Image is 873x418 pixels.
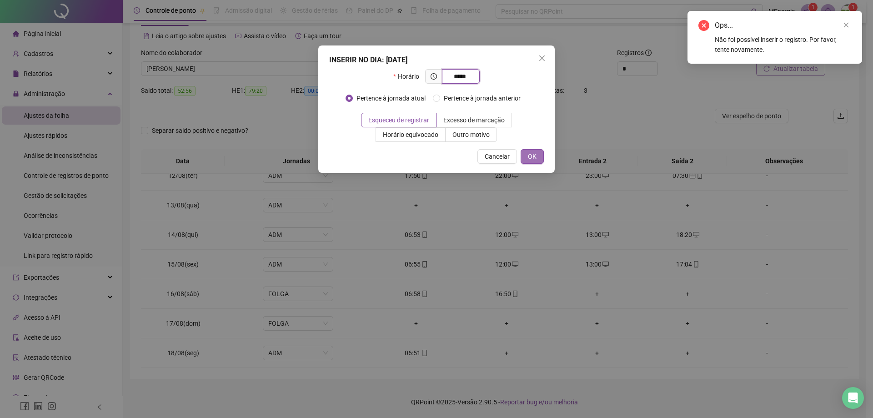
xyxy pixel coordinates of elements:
[715,20,851,31] div: Ops...
[368,116,429,124] span: Esqueceu de registrar
[528,151,537,161] span: OK
[452,131,490,138] span: Outro motivo
[521,149,544,164] button: OK
[440,93,524,103] span: Pertence à jornada anterior
[841,20,851,30] a: Close
[393,69,425,84] label: Horário
[383,131,438,138] span: Horário equivocado
[477,149,517,164] button: Cancelar
[538,55,546,62] span: close
[843,22,849,28] span: close
[535,51,549,65] button: Close
[842,387,864,409] div: Open Intercom Messenger
[715,35,851,55] div: Não foi possível inserir o registro. Por favor, tente novamente.
[698,20,709,31] span: close-circle
[353,93,429,103] span: Pertence à jornada atual
[329,55,544,65] div: INSERIR NO DIA : [DATE]
[443,116,505,124] span: Excesso de marcação
[485,151,510,161] span: Cancelar
[431,73,437,80] span: clock-circle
